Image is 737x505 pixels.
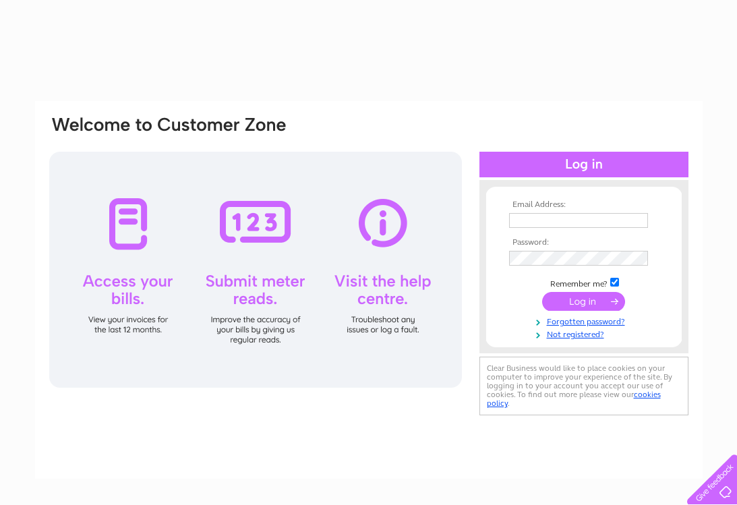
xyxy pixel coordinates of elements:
[506,200,662,210] th: Email Address:
[509,314,662,327] a: Forgotten password?
[542,292,625,311] input: Submit
[506,276,662,289] td: Remember me?
[487,390,661,408] a: cookies policy
[506,238,662,247] th: Password:
[479,357,688,415] div: Clear Business would like to place cookies on your computer to improve your experience of the sit...
[509,327,662,340] a: Not registered?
